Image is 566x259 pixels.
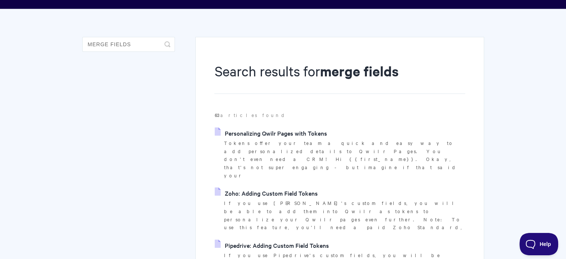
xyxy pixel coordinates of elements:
p: If you use [PERSON_NAME]'s custom fields, you will be able to add them into Qwilr as tokens to pe... [224,199,465,231]
strong: 63 [214,111,220,119]
strong: merge fields [320,62,398,80]
iframe: Toggle Customer Support [519,233,559,255]
h1: Search results for [214,61,465,94]
p: Tokens offer your team a quick and easy way to add personalized details to Qwilr Pages. You don't... [224,139,465,180]
input: Search [82,37,175,52]
a: Zoho: Adding Custom Field Tokens [215,187,317,199]
p: articles found [214,111,465,119]
a: Pipedrive: Adding Custom Field Tokens [215,240,329,251]
a: Personalizing Qwilr Pages with Tokens [215,127,327,139]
